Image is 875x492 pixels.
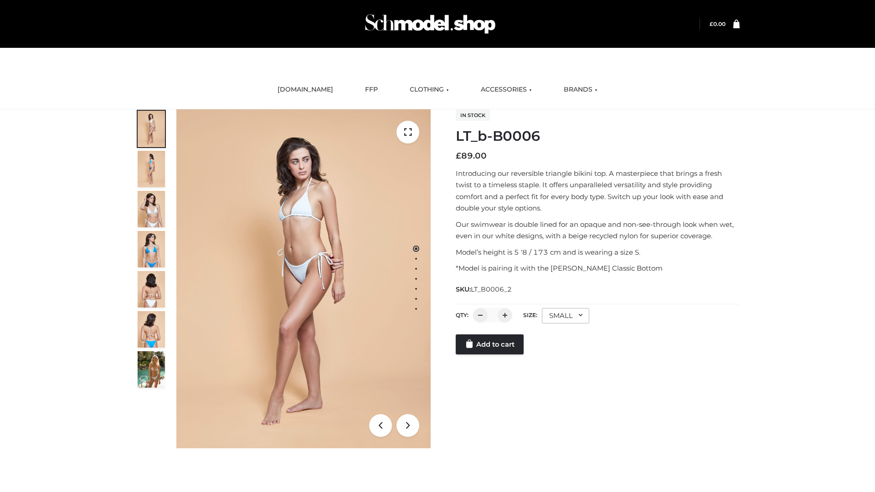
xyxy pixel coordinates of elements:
[362,6,499,42] img: Schmodel Admin 964
[456,151,461,161] span: £
[542,308,589,323] div: SMALL
[557,80,604,100] a: BRANDS
[138,231,165,267] img: ArielClassicBikiniTop_CloudNine_AzureSky_OW114ECO_4-scaled.jpg
[456,151,487,161] bdi: 89.00
[138,111,165,147] img: ArielClassicBikiniTop_CloudNine_AzureSky_OW114ECO_1-scaled.jpg
[456,110,490,121] span: In stock
[710,20,726,27] bdi: 0.00
[456,262,740,274] p: *Model is pairing it with the [PERSON_NAME] Classic Bottom
[456,128,740,144] h1: LT_b-B0006
[456,334,524,354] a: Add to cart
[176,109,431,448] img: LT_b-B0006
[138,151,165,187] img: ArielClassicBikiniTop_CloudNine_AzureSky_OW114ECO_2-scaled.jpg
[456,284,513,295] span: SKU:
[138,351,165,388] img: Arieltop_CloudNine_AzureSky2.jpg
[271,80,340,100] a: [DOMAIN_NAME]
[456,219,740,242] p: Our swimwear is double lined for an opaque and non-see-through look when wet, even in our white d...
[523,312,537,318] label: Size:
[471,285,512,293] span: LT_B0006_2
[710,20,726,27] a: £0.00
[456,312,468,318] label: QTY:
[710,20,713,27] span: £
[456,246,740,258] p: Model’s height is 5 ‘8 / 173 cm and is wearing a size S.
[138,271,165,307] img: ArielClassicBikiniTop_CloudNine_AzureSky_OW114ECO_7-scaled.jpg
[474,80,539,100] a: ACCESSORIES
[138,311,165,348] img: ArielClassicBikiniTop_CloudNine_AzureSky_OW114ECO_8-scaled.jpg
[456,168,740,214] p: Introducing our reversible triangle bikini top. A masterpiece that brings a fresh twist to a time...
[358,80,385,100] a: FFP
[138,191,165,227] img: ArielClassicBikiniTop_CloudNine_AzureSky_OW114ECO_3-scaled.jpg
[403,80,456,100] a: CLOTHING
